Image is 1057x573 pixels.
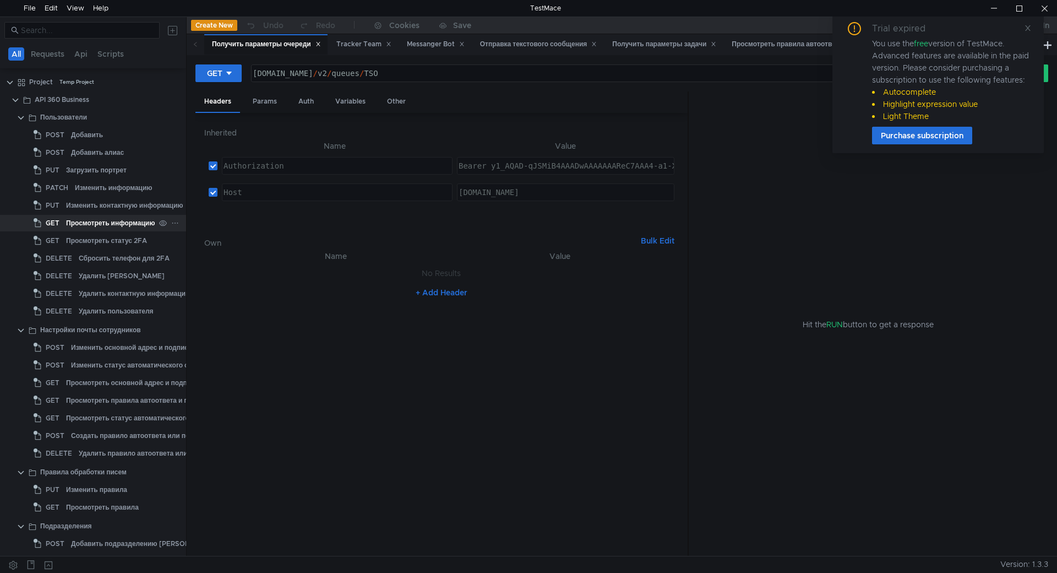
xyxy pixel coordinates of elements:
div: Redo [316,19,335,32]
span: GET [46,392,59,409]
div: Other [378,91,415,112]
div: Project [29,74,53,90]
th: Name [222,250,450,263]
div: Tracker Team [336,39,391,50]
span: DELETE [46,445,72,462]
div: Получить параметры очереди [212,39,321,50]
button: Bulk Edit [636,234,679,247]
div: API 360 Business [35,91,89,108]
span: POST [46,357,64,374]
span: free [914,39,928,48]
button: Undo [237,17,291,34]
span: GET [46,215,59,231]
div: Undo [263,19,284,32]
th: Value [453,139,679,153]
div: Удалить [PERSON_NAME] [79,268,165,284]
div: Изменить параметры подразделения [71,553,194,570]
div: Удалить пользователя [79,303,154,320]
div: Сбросить телефон для 2FA [79,250,170,267]
div: Auth [290,91,323,112]
div: Просмотреть правила автоответа и пересылки [732,39,896,50]
button: Purchase subscription [872,127,972,144]
span: Version: 1.3.3 [1000,556,1048,572]
button: Redo [291,17,343,34]
span: POST [46,144,64,161]
div: Cookies [389,19,419,32]
div: Просмотреть статус автоматического сбора контактов [66,410,245,426]
span: DELETE [46,268,72,284]
input: Search... [21,24,153,36]
div: Загрузить портрет [66,162,127,179]
span: GET [46,233,59,249]
div: Создать правило автоответа или пересылки [71,428,217,444]
span: POST [46,428,64,444]
div: Удалить контактную информацию [79,285,191,302]
div: Удалить правило автоответа или пересылки [79,445,225,462]
span: PUT [46,482,59,498]
div: Изменить статус автоматического сбора контактов [71,357,238,374]
div: Headers [195,91,240,113]
div: Получить параметры задачи [612,39,716,50]
th: Name [217,139,453,153]
div: Изменить контактную информацию [66,197,183,214]
span: GET [46,410,59,426]
div: Подразделения [40,518,92,534]
div: Messanger Bot [407,39,465,50]
div: Просмотреть статус 2FA [66,233,147,249]
div: Save [453,21,471,29]
div: You use the version of TestMace. Advanced features are available in the paid version. Please cons... [872,37,1031,122]
button: Scripts [94,47,127,61]
div: Настройки почты сотрудников [40,322,141,338]
button: All [8,47,24,61]
span: GET [46,375,59,391]
div: Просмотреть правила [66,499,139,516]
div: Отправка текстового сообщения [480,39,597,50]
span: RUN [826,320,843,329]
button: Requests [28,47,68,61]
li: Autocomplete [872,86,1031,98]
li: Highlight expression value [872,98,1031,110]
div: Правила обработки писем [40,464,127,480]
span: POST [46,339,64,356]
th: Value [450,250,670,263]
span: PUT [46,162,59,179]
div: Добавить алиас [71,144,124,161]
h6: Own [204,236,636,250]
div: Добавить [71,127,103,143]
div: Просмотреть информацию [66,215,155,231]
nz-embed-empty: No Results [422,268,461,278]
span: POST [46,553,64,570]
div: Trial expired [872,22,939,35]
li: Light Theme [872,110,1031,122]
div: Params [244,91,286,112]
span: GET [46,499,59,516]
span: POST [46,127,64,143]
span: PUT [46,197,59,214]
div: Изменить информацию [75,180,152,196]
h6: Inherited [204,126,679,139]
span: POST [46,536,64,552]
span: PATCH [46,180,68,196]
div: Добавить подразделению [PERSON_NAME] [71,536,216,552]
span: DELETE [46,285,72,302]
div: Изменить основной адрес и подписи [71,339,192,356]
div: Просмотреть основной адрес и подписи [66,375,199,391]
button: Create New [191,20,237,31]
span: DELETE [46,250,72,267]
div: Temp Project [59,74,94,90]
div: Variables [326,91,374,112]
span: Hit the button to get a response [803,318,934,331]
div: Просмотреть правила автоответа и пересылки [66,392,220,409]
button: + Add Header [411,286,472,299]
button: GET [195,64,242,82]
div: Пользователи [40,109,87,126]
div: GET [207,67,222,79]
div: Изменить правила [66,482,127,498]
button: Api [71,47,91,61]
span: DELETE [46,303,72,320]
